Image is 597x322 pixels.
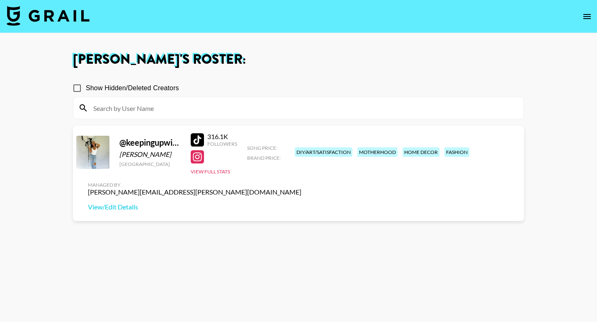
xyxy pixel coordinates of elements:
span: Brand Price: [247,155,281,161]
div: [PERSON_NAME] [119,150,181,159]
button: open drawer [579,8,595,25]
div: diy/art/satisfaction [295,147,352,157]
span: Song Price: [247,145,277,151]
div: [PERSON_NAME][EMAIL_ADDRESS][PERSON_NAME][DOMAIN_NAME] [88,188,301,196]
div: Managed By [88,182,301,188]
div: 316.1K [207,132,237,141]
h1: [PERSON_NAME] 's Roster: [73,53,524,66]
input: Search by User Name [88,101,519,115]
div: @ keepingupwithkelc [119,137,181,148]
button: View Full Stats [191,168,230,175]
div: fashion [444,147,469,157]
img: Grail Talent [7,6,90,26]
div: Followers [207,141,237,147]
span: Show Hidden/Deleted Creators [86,83,179,93]
div: [GEOGRAPHIC_DATA] [119,161,181,167]
a: View/Edit Details [88,203,301,211]
div: motherhood [357,147,398,157]
div: home decor [403,147,439,157]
